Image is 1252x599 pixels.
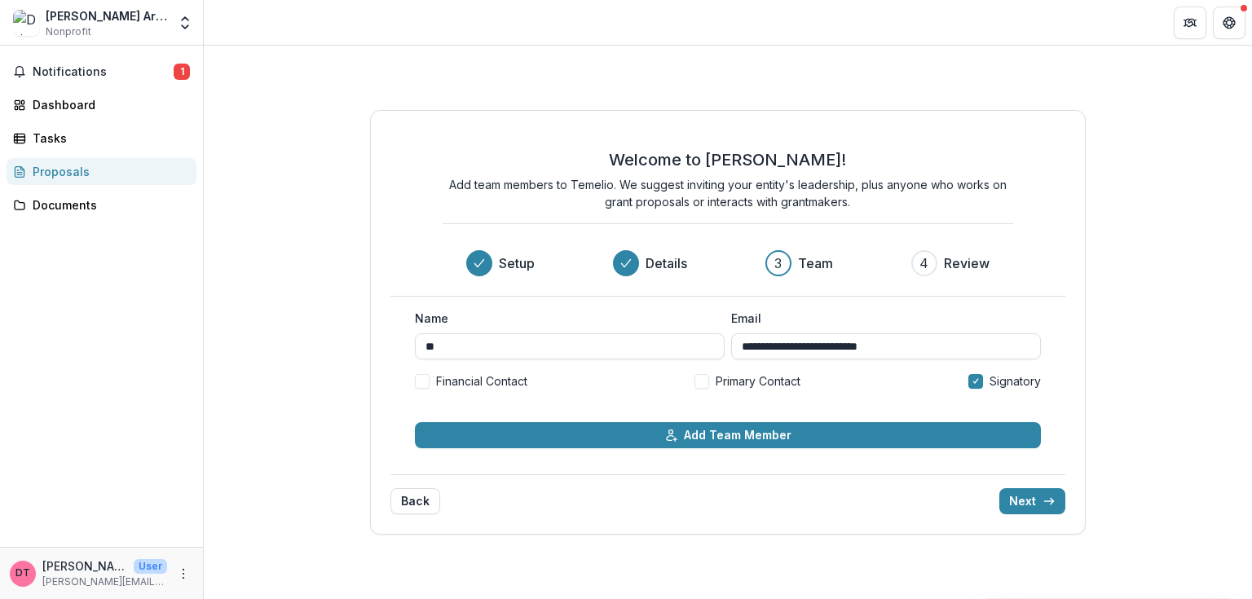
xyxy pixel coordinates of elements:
div: Denise Turner [15,568,30,579]
div: Dashboard [33,96,183,113]
img: Daisy Wilson Artist Community, Inc. [13,10,39,36]
p: [PERSON_NAME] [42,557,127,575]
div: Tasks [33,130,183,147]
div: Proposals [33,163,183,180]
h2: Welcome to [PERSON_NAME]! [609,150,846,170]
a: Dashboard [7,91,196,118]
button: Next [999,488,1065,514]
span: Signatory [990,372,1041,390]
button: Partners [1174,7,1206,39]
span: Primary Contact [716,372,800,390]
span: 1 [174,64,190,80]
div: [PERSON_NAME] Artist Community, Inc. [46,7,167,24]
p: User [134,559,167,574]
button: Back [390,488,440,514]
span: Notifications [33,65,174,79]
div: Progress [466,250,990,276]
div: 4 [919,253,928,273]
button: Notifications1 [7,59,196,85]
label: Email [731,310,1031,327]
label: Name [415,310,715,327]
div: Documents [33,196,183,214]
a: Proposals [7,158,196,185]
button: Get Help [1213,7,1245,39]
h3: Team [798,253,833,273]
a: Tasks [7,125,196,152]
h3: Setup [499,253,535,273]
button: More [174,564,193,584]
span: Financial Contact [436,372,527,390]
h3: Review [944,253,990,273]
button: Open entity switcher [174,7,196,39]
a: Documents [7,192,196,218]
button: Add Team Member [415,422,1041,448]
div: 3 [774,253,782,273]
span: Nonprofit [46,24,91,39]
p: Add team members to Temelio. We suggest inviting your entity's leadership, plus anyone who works ... [443,176,1013,210]
h3: Details [646,253,687,273]
p: [PERSON_NAME][EMAIL_ADDRESS][DOMAIN_NAME] [42,575,167,589]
